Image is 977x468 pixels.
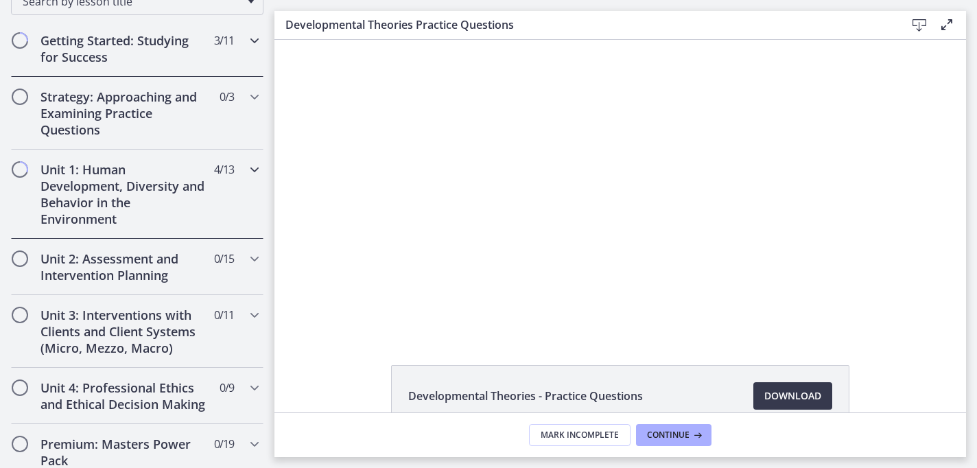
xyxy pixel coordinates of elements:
[214,307,234,323] span: 0 / 11
[40,307,208,356] h2: Unit 3: Interventions with Clients and Client Systems (Micro, Mezzo, Macro)
[753,382,832,410] a: Download
[40,32,208,65] h2: Getting Started: Studying for Success
[214,436,234,452] span: 0 / 19
[40,250,208,283] h2: Unit 2: Assessment and Intervention Planning
[274,40,966,334] iframe: Video Lesson
[764,388,821,404] span: Download
[529,424,631,446] button: Mark Incomplete
[636,424,711,446] button: Continue
[285,16,884,33] h3: Developmental Theories Practice Questions
[647,430,690,441] span: Continue
[220,379,234,396] span: 0 / 9
[541,430,619,441] span: Mark Incomplete
[214,32,234,49] span: 3 / 11
[214,250,234,267] span: 0 / 15
[220,89,234,105] span: 0 / 3
[408,388,643,404] span: Developmental Theories - Practice Questions
[40,89,208,138] h2: Strategy: Approaching and Examining Practice Questions
[214,161,234,178] span: 4 / 13
[40,379,208,412] h2: Unit 4: Professional Ethics and Ethical Decision Making
[40,161,208,227] h2: Unit 1: Human Development, Diversity and Behavior in the Environment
